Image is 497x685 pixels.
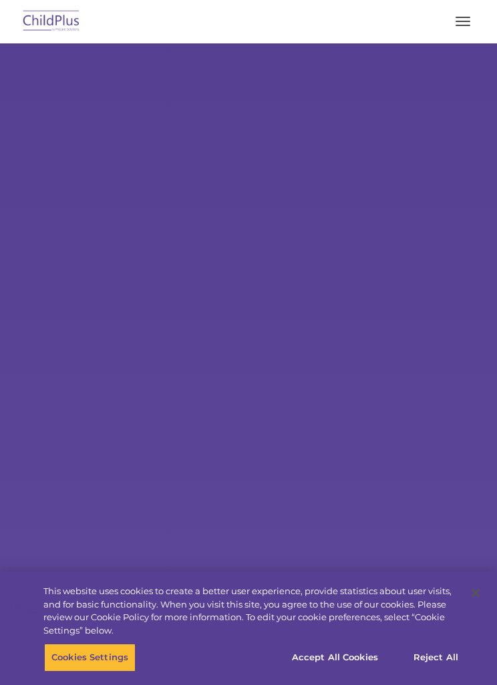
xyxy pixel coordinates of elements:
[461,578,490,608] button: Close
[20,6,83,37] img: ChildPlus by Procare Solutions
[394,644,478,672] button: Reject All
[285,644,385,672] button: Accept All Cookies
[44,644,136,672] button: Cookies Settings
[43,585,462,637] div: This website uses cookies to create a better user experience, provide statistics about user visit...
